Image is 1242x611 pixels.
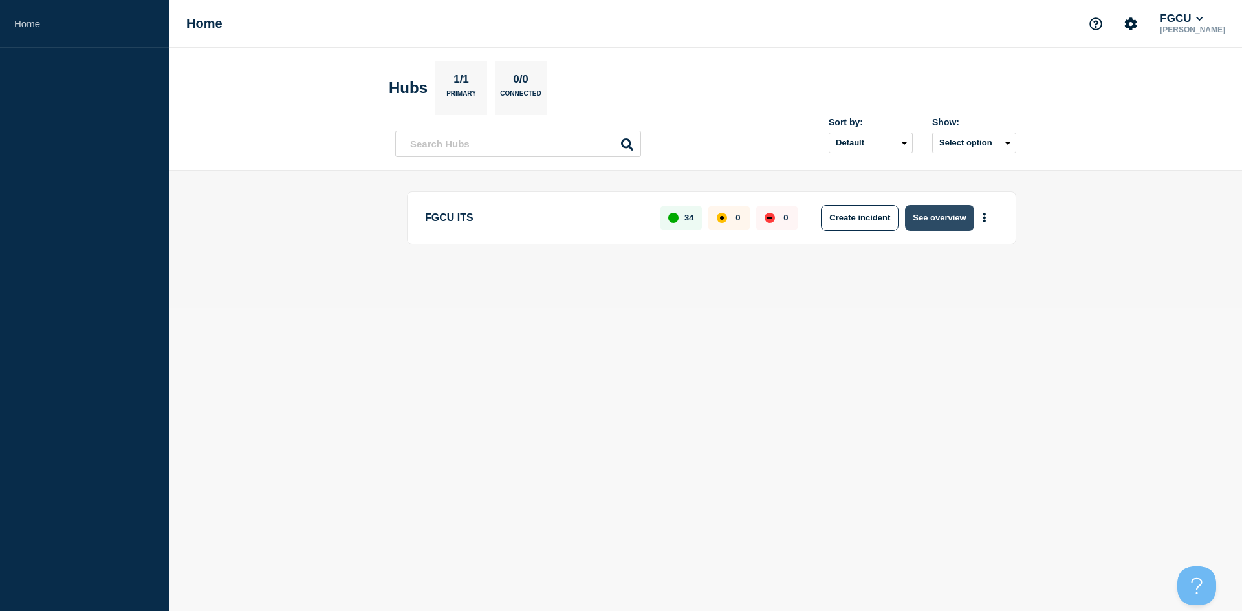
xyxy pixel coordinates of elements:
div: down [765,213,775,223]
div: affected [717,213,727,223]
p: 0 [735,213,740,222]
p: 0/0 [508,73,534,90]
div: up [668,213,679,223]
select: Sort by [829,133,913,153]
iframe: Help Scout Beacon - Open [1177,566,1216,605]
p: [PERSON_NAME] [1157,25,1228,34]
p: FGCU ITS [425,205,646,231]
button: More actions [976,206,993,230]
div: Sort by: [829,117,913,127]
button: See overview [905,205,974,231]
div: Show: [932,117,1016,127]
p: Primary [446,90,476,103]
button: Select option [932,133,1016,153]
p: Connected [500,90,541,103]
p: 0 [783,213,788,222]
button: Create incident [821,205,899,231]
p: 34 [684,213,693,222]
button: Support [1082,10,1109,38]
p: 1/1 [449,73,474,90]
button: Account settings [1117,10,1144,38]
input: Search Hubs [395,131,641,157]
h2: Hubs [389,79,428,97]
h1: Home [186,16,223,31]
button: FGCU [1157,12,1206,25]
